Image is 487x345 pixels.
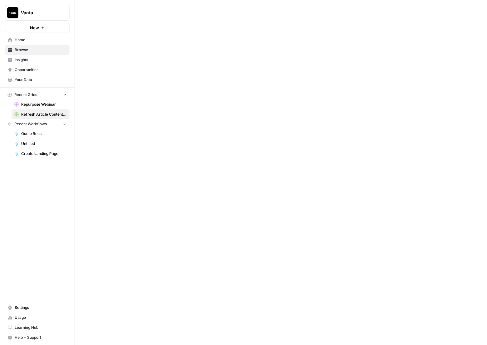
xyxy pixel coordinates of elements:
[5,313,70,323] a: Usage
[15,335,67,340] span: Help + Support
[21,151,67,156] span: Create Landing Page
[15,77,67,83] span: Your Data
[5,333,70,343] button: Help + Support
[15,315,67,320] span: Usage
[5,90,70,99] button: Recent Grids
[30,25,39,31] span: New
[14,121,47,127] span: Recent Workflows
[5,5,70,21] button: Workspace: Vanta
[5,35,70,45] a: Home
[14,92,37,98] span: Recent Grids
[21,131,67,137] span: Quote Recs
[5,119,70,129] button: Recent Workflows
[15,325,67,330] span: Learning Hub
[5,45,70,55] a: Browse
[21,102,67,107] span: Repurpose Webinar
[5,55,70,65] a: Insights
[21,112,67,117] span: Refresh Article Content (+ Webinar Quotes)
[12,139,70,149] a: Untitled
[5,23,70,32] button: New
[5,75,70,85] a: Your Data
[15,37,67,43] span: Home
[12,109,70,119] a: Refresh Article Content (+ Webinar Quotes)
[5,303,70,313] a: Settings
[21,141,67,146] span: Untitled
[15,305,67,310] span: Settings
[15,47,67,53] span: Browse
[21,10,59,16] span: Vanta
[5,65,70,75] a: Opportunities
[15,57,67,63] span: Insights
[7,7,18,18] img: Vanta Logo
[15,67,67,73] span: Opportunities
[12,129,70,139] a: Quote Recs
[5,323,70,333] a: Learning Hub
[12,149,70,159] a: Create Landing Page
[12,99,70,109] a: Repurpose Webinar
